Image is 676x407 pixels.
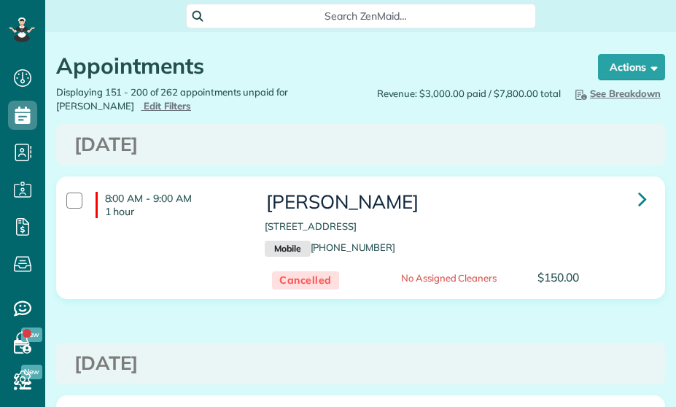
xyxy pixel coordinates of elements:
[56,54,570,78] h1: Appointments
[265,220,651,233] p: [STREET_ADDRESS]
[265,241,395,253] a: Mobile[PHONE_NUMBER]
[105,205,255,218] p: 1 hour
[45,85,361,113] div: Displaying 151 - 200 of 262 appointments unpaid for [PERSON_NAME]
[572,88,661,99] span: See Breakdown
[265,241,310,257] small: Mobile
[141,100,192,112] a: Edit Filters
[96,192,255,218] h4: 8:00 AM - 9:00 AM
[265,192,651,213] h3: [PERSON_NAME]
[598,54,665,80] button: Actions
[537,270,580,284] span: $150.00
[568,85,665,101] button: See Breakdown
[401,272,497,284] span: No Assigned Cleaners
[144,100,191,112] span: Edit Filters
[74,353,647,374] h3: [DATE]
[74,134,647,155] h3: [DATE]
[377,87,561,101] span: Revenue: $3,000.00 paid / $7,800.00 total
[272,271,339,290] span: Cancelled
